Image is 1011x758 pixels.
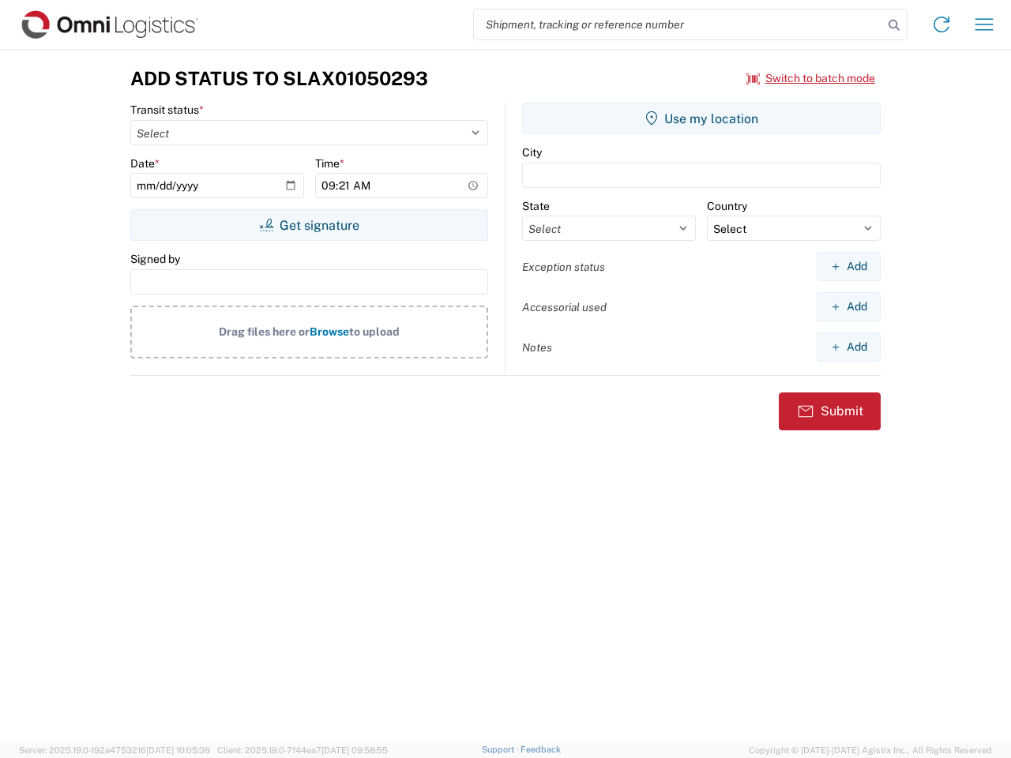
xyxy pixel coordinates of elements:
label: Transit status [130,103,204,117]
label: Exception status [522,260,605,274]
label: City [522,145,542,159]
span: Server: 2025.19.0-192a4753216 [19,745,210,755]
label: Date [130,156,160,171]
label: Signed by [130,252,180,266]
button: Get signature [130,209,488,241]
span: to upload [349,325,400,338]
span: Copyright © [DATE]-[DATE] Agistix Inc., All Rights Reserved [749,743,992,757]
button: Add [817,252,881,281]
span: Browse [310,325,349,338]
span: [DATE] 10:05:38 [146,745,210,755]
button: Add [817,292,881,321]
span: [DATE] 09:58:55 [321,745,388,755]
a: Feedback [521,745,561,754]
label: Notes [522,340,552,355]
label: Country [707,199,747,213]
input: Shipment, tracking or reference number [474,9,883,39]
h3: Add Status to SLAX01050293 [130,67,428,90]
label: State [522,199,550,213]
a: Support [482,745,521,754]
span: Drag files here or [219,325,310,338]
span: Client: 2025.19.0-7f44ea7 [217,745,388,755]
button: Add [817,332,881,362]
button: Switch to batch mode [746,66,875,92]
button: Use my location [522,103,881,134]
label: Accessorial used [522,300,607,314]
label: Time [315,156,344,171]
button: Submit [779,392,881,430]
